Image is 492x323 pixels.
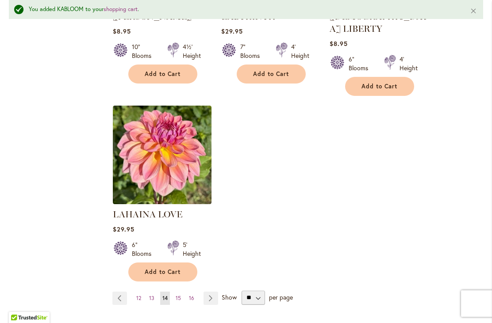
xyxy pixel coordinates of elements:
[113,225,135,233] span: $29.95
[187,292,196,305] a: 16
[173,292,183,305] a: 15
[147,292,157,305] a: 13
[128,262,197,281] button: Add to Cart
[291,42,309,60] div: 4' Height
[149,295,154,301] span: 13
[113,11,192,22] a: [PERSON_NAME]
[237,65,306,84] button: Add to Cart
[221,27,243,35] span: $29.95
[136,295,141,301] span: 12
[113,106,211,204] img: LAHAINA LOVE
[162,295,168,301] span: 14
[132,240,157,258] div: 6" Blooms
[113,198,211,206] a: LAHAINA LOVE
[361,83,398,90] span: Add to Cart
[330,11,428,34] a: [DEMOGRAPHIC_DATA] LIBERTY
[222,293,237,301] span: Show
[145,268,181,276] span: Add to Cart
[128,65,197,84] button: Add to Cart
[189,295,194,301] span: 16
[183,42,201,60] div: 4½' Height
[221,11,276,22] a: LABYRINTH
[330,39,348,48] span: $8.95
[134,292,143,305] a: 12
[400,55,418,72] div: 4' Height
[29,5,457,14] div: You added KABLOOM to your .
[132,42,157,60] div: 10" Blooms
[240,42,265,60] div: 7" Blooms
[145,70,181,78] span: Add to Cart
[104,5,138,13] a: shopping cart
[345,77,414,96] button: Add to Cart
[183,240,201,258] div: 5' Height
[7,292,31,316] iframe: Launch Accessibility Center
[349,55,373,72] div: 6" Blooms
[176,295,181,301] span: 15
[113,209,182,220] a: LAHAINA LOVE
[113,27,131,35] span: $8.95
[269,293,293,301] span: per page
[253,70,289,78] span: Add to Cart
